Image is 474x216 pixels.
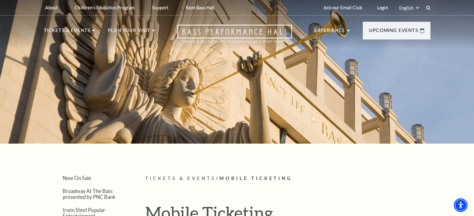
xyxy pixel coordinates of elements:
[186,5,214,10] p: Rent Bass Hall
[152,5,168,10] p: Support
[145,175,430,182] p: /
[45,5,58,10] p: About
[454,198,467,212] div: Accessibility Menu
[314,27,346,38] p: Experience
[145,176,216,181] span: Tickets & Events
[44,27,91,38] p: Tickets & Events
[155,25,314,49] a: Open this option
[63,188,116,200] a: Broadway At The Bass presented by PNC Bank
[219,176,292,181] span: Mobile Ticketing
[369,27,418,38] p: Upcoming Events
[63,175,91,181] a: Now On Sale
[75,5,135,10] p: Children's Education Program
[398,5,420,11] select: Select:
[108,27,151,38] p: Plan Your Visit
